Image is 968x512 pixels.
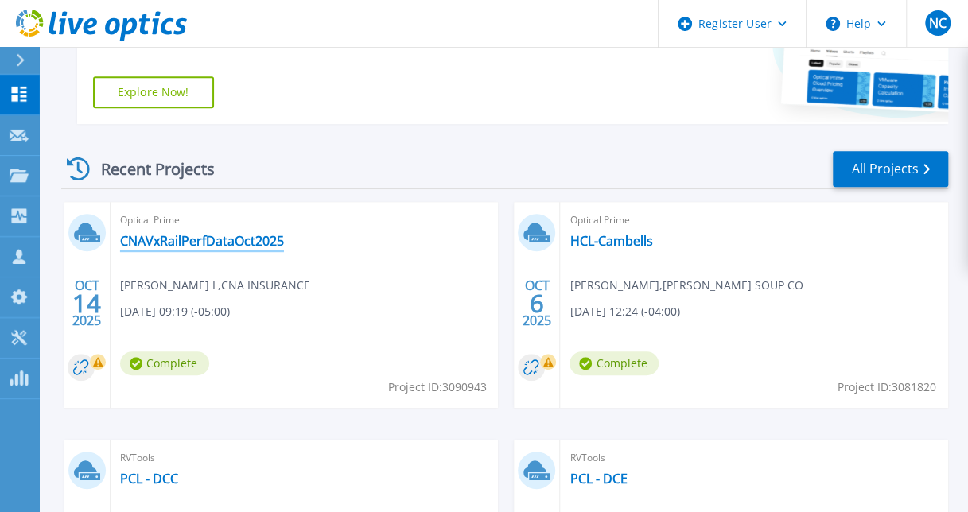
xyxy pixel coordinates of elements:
[72,274,102,332] div: OCT 2025
[928,17,946,29] span: NC
[120,471,178,487] a: PCL - DCC
[570,471,627,487] a: PCL - DCE
[570,233,652,249] a: HCL-Cambells
[522,274,552,332] div: OCT 2025
[120,351,209,375] span: Complete
[570,211,939,229] span: Optical Prime
[838,378,936,396] span: Project ID: 3081820
[387,378,486,396] span: Project ID: 3090943
[120,233,284,249] a: CNAVxRailPerfDataOct2025
[120,449,489,467] span: RVTools
[570,449,939,467] span: RVTools
[570,351,659,375] span: Complete
[570,303,679,320] span: [DATE] 12:24 (-04:00)
[93,76,214,108] a: Explore Now!
[72,297,101,310] span: 14
[570,277,803,294] span: [PERSON_NAME] , [PERSON_NAME] SOUP CO
[120,277,310,294] span: [PERSON_NAME] L , CNA INSURANCE
[833,151,948,187] a: All Projects
[120,303,230,320] span: [DATE] 09:19 (-05:00)
[120,211,489,229] span: Optical Prime
[61,149,236,188] div: Recent Projects
[530,297,544,310] span: 6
